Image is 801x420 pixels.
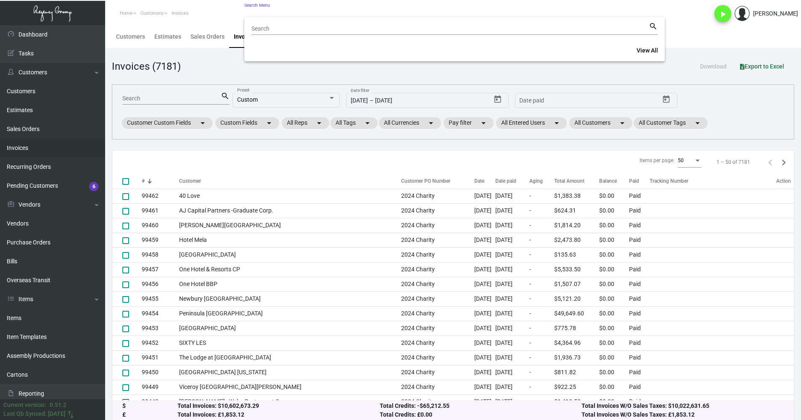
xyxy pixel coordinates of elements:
div: 0.51.2 [50,401,66,409]
mat-icon: search [649,21,658,31]
span: View All [637,47,658,54]
div: Current version: [3,401,46,409]
div: Last Qb Synced: [DATE] [3,409,66,418]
